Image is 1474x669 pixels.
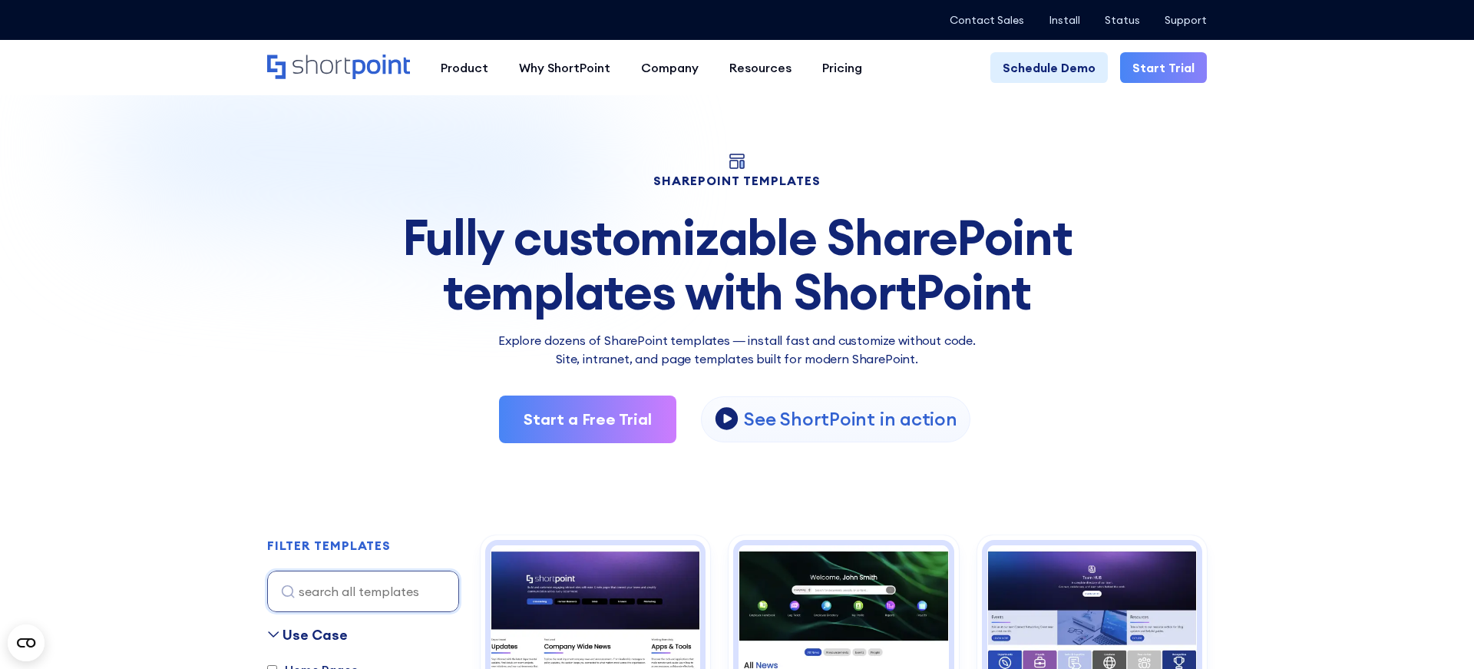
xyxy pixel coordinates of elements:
a: Product [425,52,504,83]
p: See ShortPoint in action [744,407,957,431]
a: Pricing [807,52,877,83]
div: Pricing [822,58,862,77]
div: Fully customizable SharePoint templates with ShortPoint [267,210,1207,319]
div: Why ShortPoint [519,58,610,77]
a: Home [267,55,410,81]
button: Open CMP widget [8,624,45,661]
div: Resources [729,58,792,77]
a: Support [1165,14,1207,26]
div: Use Case [283,624,348,645]
a: Status [1105,14,1140,26]
a: Schedule Demo [990,52,1108,83]
h1: SHAREPOINT TEMPLATES [267,175,1207,186]
a: Install [1049,14,1080,26]
a: Contact Sales [950,14,1024,26]
a: Start a Free Trial [499,396,676,443]
a: open lightbox [701,396,970,442]
iframe: Chat Widget [1397,595,1474,669]
a: Start Trial [1120,52,1207,83]
div: Product [441,58,488,77]
div: Company [641,58,699,77]
a: Company [626,52,714,83]
h2: FILTER TEMPLATES [267,539,391,553]
a: Why ShortPoint [504,52,626,83]
p: Explore dozens of SharePoint templates — install fast and customize without code. Site, intranet,... [267,331,1207,368]
input: search all templates [267,571,459,612]
a: Resources [714,52,807,83]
